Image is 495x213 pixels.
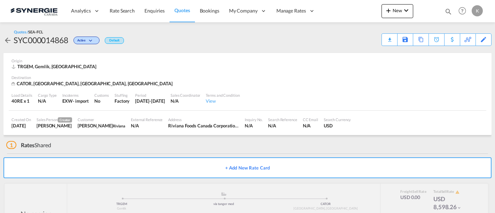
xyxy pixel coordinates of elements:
div: N/A [268,123,297,129]
div: Incoterms [62,93,89,98]
span: Manage Rates [276,7,306,14]
div: Cargo Type [38,93,57,98]
span: TRGEM, Gemlik, [GEOGRAPHIC_DATA] [17,64,96,69]
span: SEA-FCL [28,30,43,34]
div: SYC000014868 [14,34,68,46]
div: Search Currency [324,117,351,122]
md-icon: icon-chevron-down [402,6,410,15]
div: - import [73,98,89,104]
div: Help [456,5,472,17]
div: Save As Template [398,34,413,46]
span: Rates [21,142,35,148]
div: Destination [11,75,484,80]
md-icon: icon-plus 400-fg [384,6,393,15]
span: Analytics [71,7,91,14]
button: icon-plus 400-fgNewicon-chevron-down [382,4,413,18]
span: Active [77,38,87,45]
div: Sales Person [37,117,72,123]
div: Address [168,117,239,122]
md-icon: icon-download [385,35,394,40]
span: Quotes [174,7,190,13]
div: Default [105,37,124,44]
div: Adriana Groposila [37,123,72,129]
div: N/A [303,123,318,129]
md-icon: icon-arrow-left [3,36,12,45]
div: icon-arrow-left [3,34,14,46]
div: Quotes /SEA-FCL [14,29,43,34]
div: 18 Sep 2025 [11,123,31,129]
div: icon-magnify [445,8,452,18]
md-icon: icon-magnify [445,8,452,15]
div: Quote PDF is not available at this time [385,34,394,40]
div: K [472,5,483,16]
div: Sales Coordinator [171,93,200,98]
button: + Add New Rate Card [3,157,492,178]
span: Help [456,5,468,17]
div: No [94,98,109,104]
div: TRGEM, Gemlik, Europe [11,63,98,70]
span: Rate Search [110,8,135,14]
span: Bookings [200,8,219,14]
div: Factory Stuffing [115,98,129,104]
div: N/A [171,98,200,104]
div: Period [135,93,165,98]
div: CATOR, Toronto, ON, Americas [11,80,174,87]
div: N/A [245,123,262,129]
span: Enquiries [144,8,165,14]
div: Inquiry No. [245,117,262,122]
div: Stuffing [115,93,129,98]
div: CC Email [303,117,318,122]
span: Creator [58,117,72,123]
div: View [206,98,239,104]
div: Customs [94,93,109,98]
div: USD [324,123,351,129]
md-icon: icon-chevron-down [87,39,96,43]
div: 40RE x 1 [11,98,32,104]
div: Origin [11,58,484,63]
div: Change Status Here [68,34,101,46]
div: N/A [131,123,163,129]
div: Change Status Here [73,37,100,44]
span: Riviana [113,124,125,128]
div: EXW [62,98,73,104]
div: Terms and Condition [206,93,239,98]
div: 20 Oct 2025 [135,98,165,104]
span: 1 [6,141,16,149]
div: External Reference [131,117,163,122]
div: Load Details [11,93,32,98]
img: 1f56c880d42311ef80fc7dca854c8e59.png [10,3,57,19]
div: Shared [6,141,51,149]
span: New [384,8,410,13]
div: Created On [11,117,31,122]
div: Customer [78,117,125,122]
div: Yassine Cherkaoui [78,123,125,129]
div: Search Reference [268,117,297,122]
div: Riviana Foods Canada Corporation 5125 rue du Trianon, suite 450 Montréal, QC H1M 2S5 [168,123,239,129]
span: My Company [229,7,258,14]
div: N/A [38,98,57,104]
